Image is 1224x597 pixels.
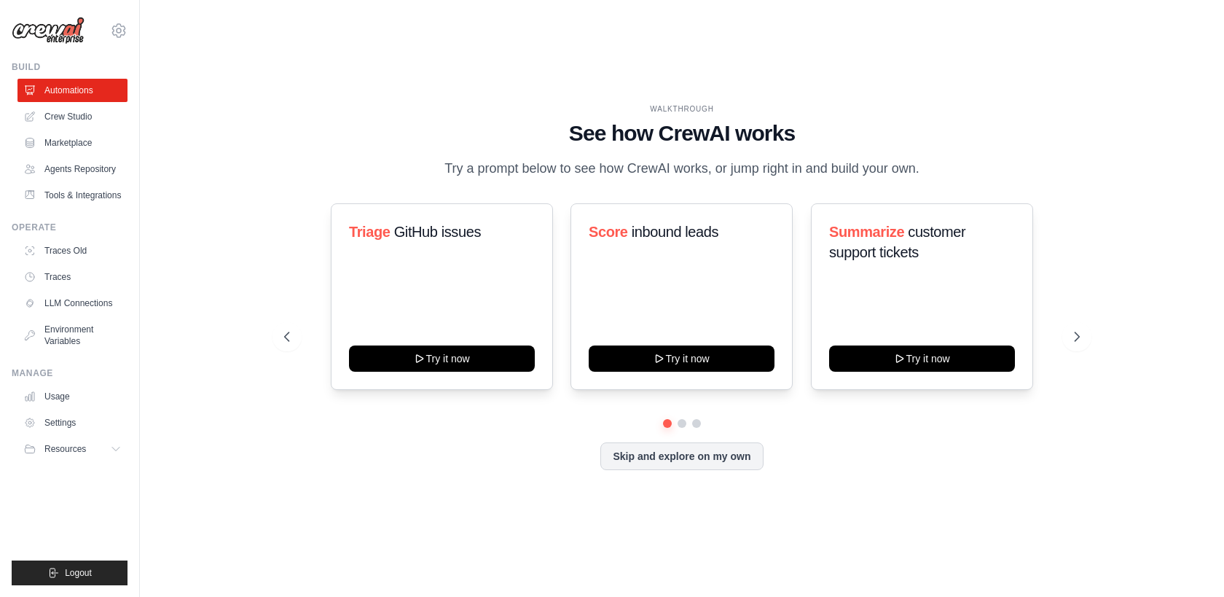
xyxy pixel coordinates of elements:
a: Marketplace [17,131,127,155]
button: Skip and explore on my own [600,442,763,470]
a: Crew Studio [17,105,127,128]
div: WALKTHROUGH [284,104,1079,114]
span: inbound leads [632,224,718,240]
span: GitHub issues [394,224,481,240]
a: Settings [17,411,127,434]
p: Try a prompt below to see how CrewAI works, or jump right in and build your own. [437,158,927,179]
div: Manage [12,367,127,379]
span: Resources [44,443,86,455]
div: Operate [12,222,127,233]
button: Logout [12,561,127,585]
a: Automations [17,79,127,102]
span: customer support tickets [829,224,965,260]
button: Resources [17,437,127,461]
a: LLM Connections [17,292,127,315]
a: Environment Variables [17,318,127,353]
span: Summarize [829,224,904,240]
span: Triage [349,224,391,240]
div: Build [12,61,127,73]
a: Traces [17,265,127,289]
a: Usage [17,385,127,408]
a: Traces Old [17,239,127,262]
img: Logo [12,17,85,44]
a: Tools & Integrations [17,184,127,207]
span: Score [589,224,628,240]
a: Agents Repository [17,157,127,181]
span: Logout [65,567,92,579]
button: Try it now [349,346,535,372]
button: Try it now [589,346,774,372]
button: Try it now [829,346,1015,372]
h1: See how CrewAI works [284,120,1079,147]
